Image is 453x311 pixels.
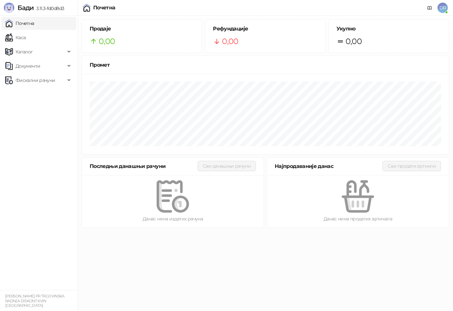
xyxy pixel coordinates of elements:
div: Почетна [93,5,116,10]
span: Каталог [16,45,33,58]
div: Последњи данашњи рачуни [90,162,198,170]
span: 0,00 [99,35,115,48]
span: Фискални рачуни [16,74,55,87]
a: Документација [425,3,435,13]
span: DR [437,3,448,13]
h5: Укупно [337,25,441,33]
span: 3.11.3-fd0d8d3 [34,6,64,11]
h5: Рефундације [213,25,317,33]
span: Бади [17,4,34,12]
button: Сви данашњи рачуни [198,161,256,171]
span: 0,00 [346,35,362,48]
div: Данас нема продатих артикала [277,215,438,222]
div: Промет [90,61,441,69]
div: Најпродаваније данас [275,162,382,170]
button: Сви продати артикли [382,161,441,171]
span: Документи [16,60,40,72]
img: Logo [4,3,14,13]
h5: Продаје [90,25,194,33]
span: 0,00 [222,35,238,48]
a: Каса [5,31,26,44]
small: [PERSON_NAME] PR TRGOVINSKA RADNJA DISKONT KVIN [GEOGRAPHIC_DATA] [5,294,64,308]
a: Почетна [5,17,34,30]
div: Данас нема издатих рачуна [92,215,253,222]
